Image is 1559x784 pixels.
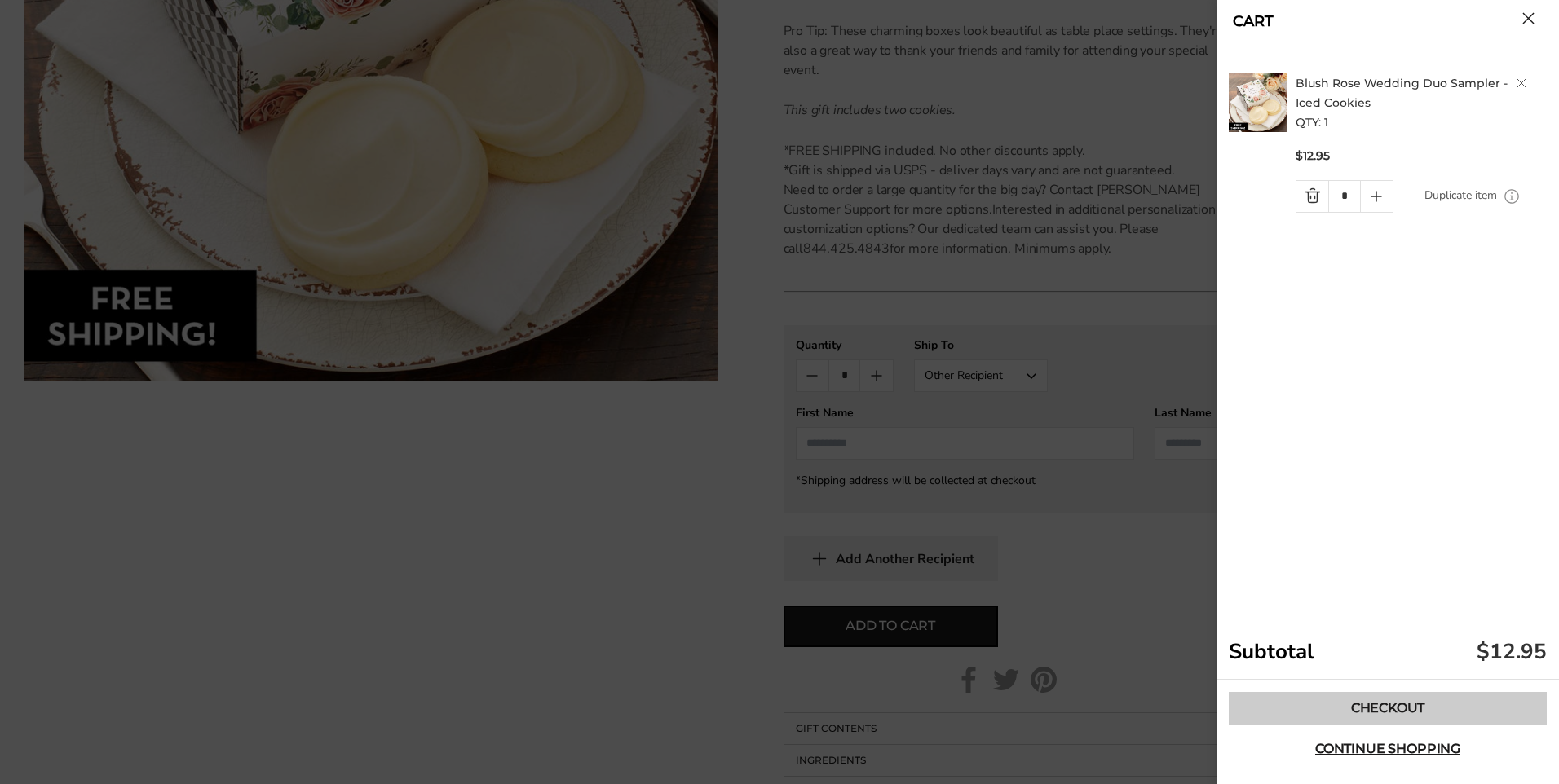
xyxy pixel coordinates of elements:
[1217,623,1559,680] div: Subtotal
[1296,181,1328,212] a: Quantity minus button
[1315,742,1460,755] span: Continue shopping
[1517,78,1526,88] a: Delete product
[1361,181,1393,212] a: Quantity plus button
[1233,14,1274,29] a: CART
[1296,76,1508,110] a: Blush Rose Wedding Duo Sampler - Iced Cookies
[1477,637,1547,666] div: $12.95
[1229,692,1547,725] a: Checkout
[1296,148,1330,164] span: $12.95
[1296,73,1552,132] h2: QTY: 1
[1229,733,1547,765] button: Continue shopping
[1522,12,1535,24] button: Close cart
[1328,181,1360,212] input: Quantity Input
[1229,73,1287,132] img: C. Krueger's. image
[1424,187,1497,205] a: Duplicate item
